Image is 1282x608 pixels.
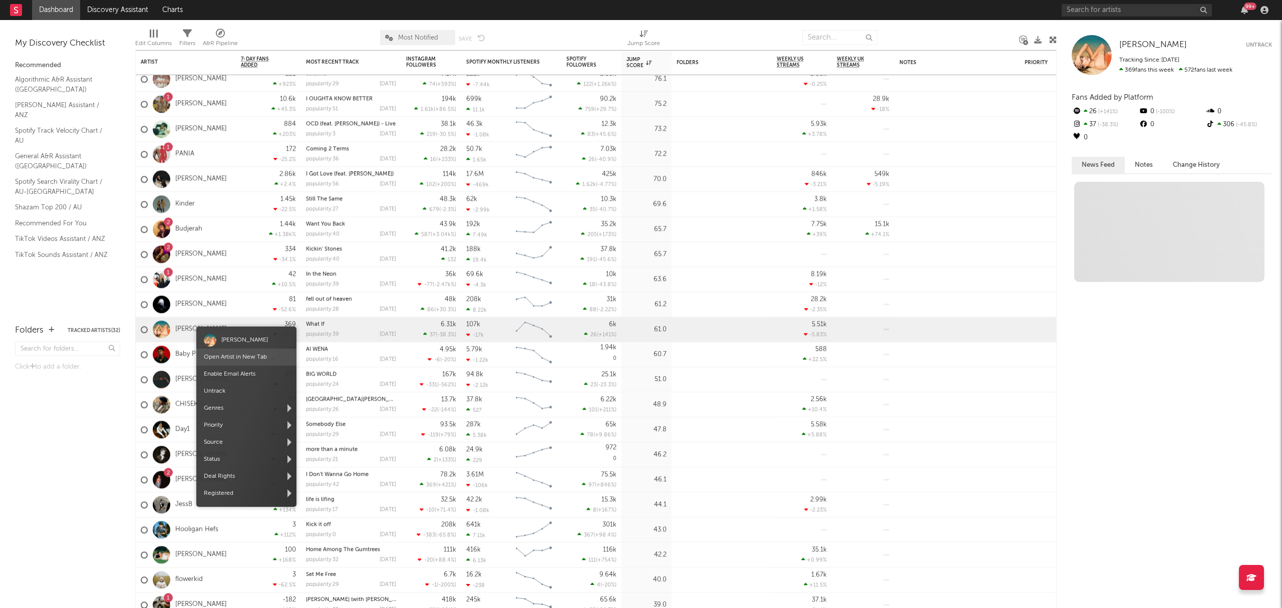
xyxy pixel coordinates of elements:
[306,96,373,102] a: I OUGHTA KNOW BETTER
[273,81,296,88] div: +923 %
[466,131,489,138] div: -1.08k
[418,281,456,288] div: ( )
[598,232,615,238] span: +173 %
[203,25,238,54] div: A&R Pipeline
[421,307,456,313] div: ( )
[421,107,434,113] span: 1.61k
[435,107,455,113] span: +86.5 %
[175,275,227,283] a: [PERSON_NAME]
[466,96,482,102] div: 699k
[1072,157,1125,173] button: News Feed
[437,132,455,138] span: -30.5 %
[279,171,296,177] div: 2.86k
[478,33,485,42] button: Undo the changes to the current view.
[811,171,827,177] div: 846k
[1125,157,1163,173] button: Notes
[306,246,396,252] div: Kickin' Stones
[271,106,296,113] div: +45.3 %
[443,171,456,177] div: 114k
[175,375,227,384] a: [PERSON_NAME]
[306,121,396,127] a: OCD (feat. [PERSON_NAME]) - Live
[589,308,596,313] span: 88
[597,282,615,288] span: -43.8 %
[306,221,345,227] a: Want You Back
[269,231,296,238] div: +1.38k %
[437,182,455,188] span: +200 %
[459,36,472,42] button: Save
[442,96,456,102] div: 194k
[175,325,227,334] a: [PERSON_NAME]
[273,256,296,263] div: -34.1 %
[596,107,615,113] span: +29.7 %
[15,342,120,356] input: Search for folders...
[420,131,456,138] div: ( )
[306,81,339,87] div: popularity: 29
[804,307,827,313] div: -2.35 %
[420,181,456,188] div: ( )
[445,296,456,302] div: 48k
[175,450,227,459] a: [PERSON_NAME]
[511,167,556,192] svg: Chart title
[306,271,396,277] div: In the Neon
[141,59,216,65] div: Artist
[511,67,556,92] svg: Chart title
[306,171,394,177] a: I Got Love (feat. [PERSON_NAME])
[837,56,874,68] span: Weekly UK Streams
[597,182,615,188] span: -4.77 %
[306,307,339,312] div: popularity: 28
[306,196,343,202] a: Still The Same
[424,282,433,288] span: -77
[626,57,652,69] div: Jump Score
[1072,105,1138,118] div: 26
[597,257,615,263] span: -45.6 %
[175,125,227,133] a: [PERSON_NAME]
[436,308,455,313] span: +30.3 %
[306,347,328,352] a: AI WENA
[511,217,556,242] svg: Chart title
[306,472,369,477] a: I Don't Wanna Go Home
[175,400,203,409] a: CHISEKO
[306,96,396,102] div: I OUGHTA KNOW BETTER
[175,550,227,559] a: [PERSON_NAME]
[466,321,480,328] div: 107k
[511,242,556,267] svg: Chart title
[609,321,616,328] div: 6k
[1138,105,1205,118] div: 0
[626,73,667,85] div: 76.1
[581,131,616,138] div: ( )
[466,231,487,238] div: 7.49k
[441,71,456,77] div: 7.17k
[601,121,616,127] div: 12.3k
[15,100,110,120] a: [PERSON_NAME] Assistant / ANZ
[306,196,396,202] div: Still The Same
[306,71,396,77] div: Satellite
[1072,94,1153,101] span: Fans Added by Platform
[175,175,227,183] a: [PERSON_NAME]
[466,307,487,313] div: 8.22k
[466,146,482,152] div: 50.7k
[578,106,616,113] div: ( )
[306,146,349,152] a: Coming 2 Terms
[175,475,227,484] a: [PERSON_NAME]
[175,150,194,158] a: PANIA
[466,121,483,127] div: 46.3k
[875,221,889,227] div: 15.1k
[306,146,396,152] div: Coming 2 Terms
[582,182,596,188] span: 1.62k
[1119,67,1232,73] span: 572 fans last week
[175,300,227,309] a: [PERSON_NAME]
[626,273,667,285] div: 63.6
[15,60,120,72] div: Recommended
[1119,41,1187,49] span: [PERSON_NAME]
[306,422,346,427] a: Somebody Else
[135,25,172,54] div: Edit Columns
[511,192,556,217] svg: Chart title
[1119,67,1174,73] span: 369 fans this week
[587,257,595,263] span: 191
[306,206,339,212] div: popularity: 27
[306,372,337,377] a: BIG WORLD
[380,281,396,287] div: [DATE]
[285,246,296,252] div: 334
[175,425,190,434] a: Day1
[576,181,616,188] div: ( )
